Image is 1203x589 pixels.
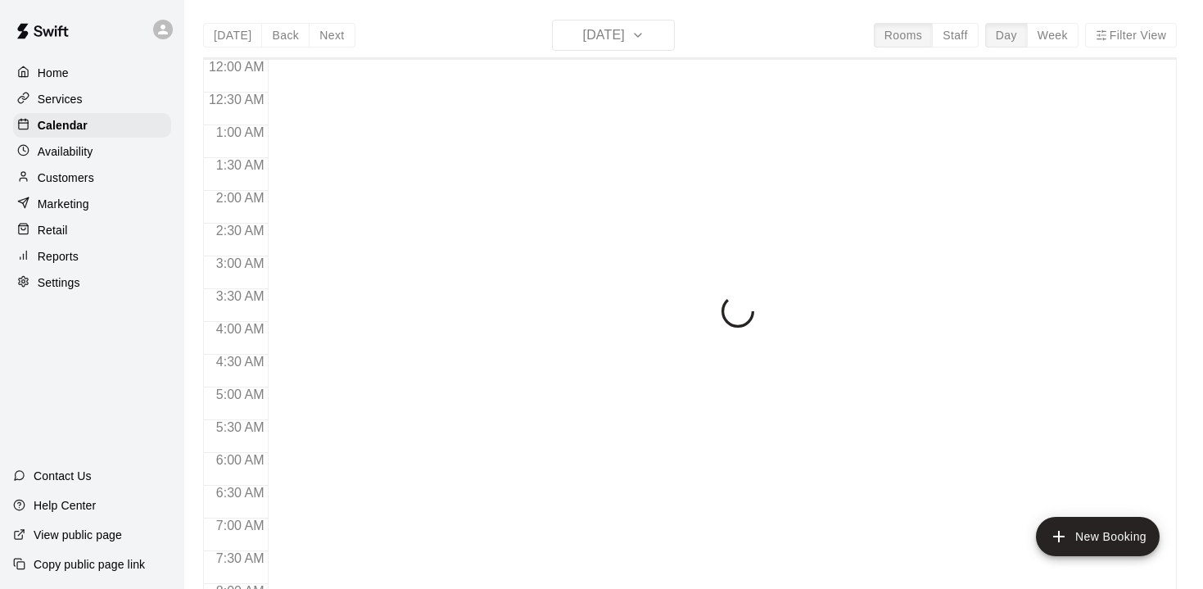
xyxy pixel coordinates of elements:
p: Contact Us [34,468,92,484]
p: Services [38,91,83,107]
a: Marketing [13,192,171,216]
span: 7:30 AM [212,551,269,565]
a: Customers [13,165,171,190]
span: 12:00 AM [205,60,269,74]
span: 12:30 AM [205,93,269,106]
span: 3:30 AM [212,289,269,303]
span: 5:00 AM [212,387,269,401]
a: Retail [13,218,171,242]
button: add [1036,517,1160,556]
span: 3:00 AM [212,256,269,270]
a: Reports [13,244,171,269]
a: Calendar [13,113,171,138]
span: 1:30 AM [212,158,269,172]
p: Customers [38,170,94,186]
p: Settings [38,274,80,291]
p: Copy public page link [34,556,145,573]
p: Retail [38,222,68,238]
a: Availability [13,139,171,164]
span: 6:00 AM [212,453,269,467]
p: View public page [34,527,122,543]
span: 4:00 AM [212,322,269,336]
a: Home [13,61,171,85]
span: 6:30 AM [212,486,269,500]
p: Reports [38,248,79,265]
a: Services [13,87,171,111]
span: 1:00 AM [212,125,269,139]
span: 5:30 AM [212,420,269,434]
p: Marketing [38,196,89,212]
span: 4:30 AM [212,355,269,369]
span: 7:00 AM [212,519,269,532]
span: 2:00 AM [212,191,269,205]
span: 2:30 AM [212,224,269,238]
p: Calendar [38,117,88,134]
a: Settings [13,270,171,295]
p: Home [38,65,69,81]
p: Help Center [34,497,96,514]
p: Availability [38,143,93,160]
